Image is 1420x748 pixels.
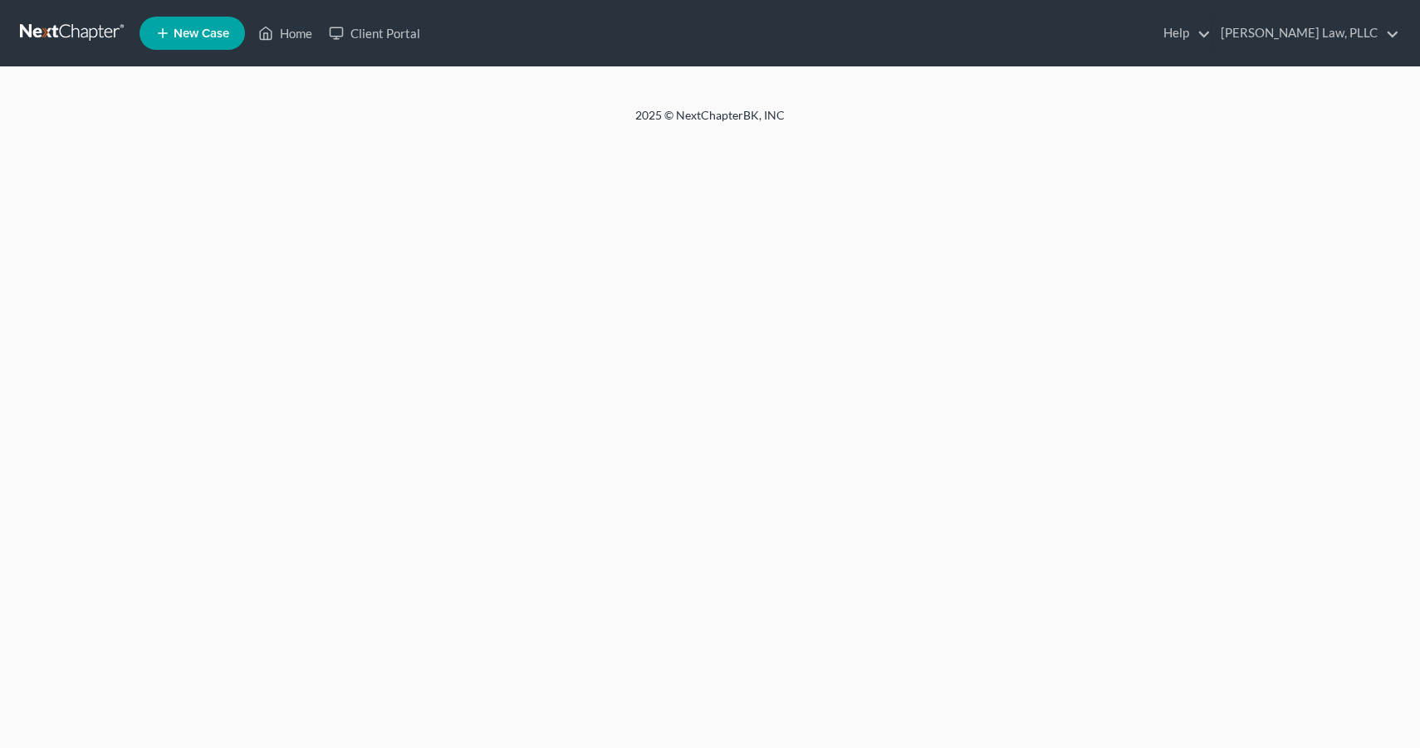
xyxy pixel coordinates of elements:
[140,17,245,50] new-legal-case-button: New Case
[1212,18,1399,48] a: [PERSON_NAME] Law, PLLC
[237,107,1183,137] div: 2025 © NextChapterBK, INC
[1155,18,1211,48] a: Help
[250,18,321,48] a: Home
[321,18,428,48] a: Client Portal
